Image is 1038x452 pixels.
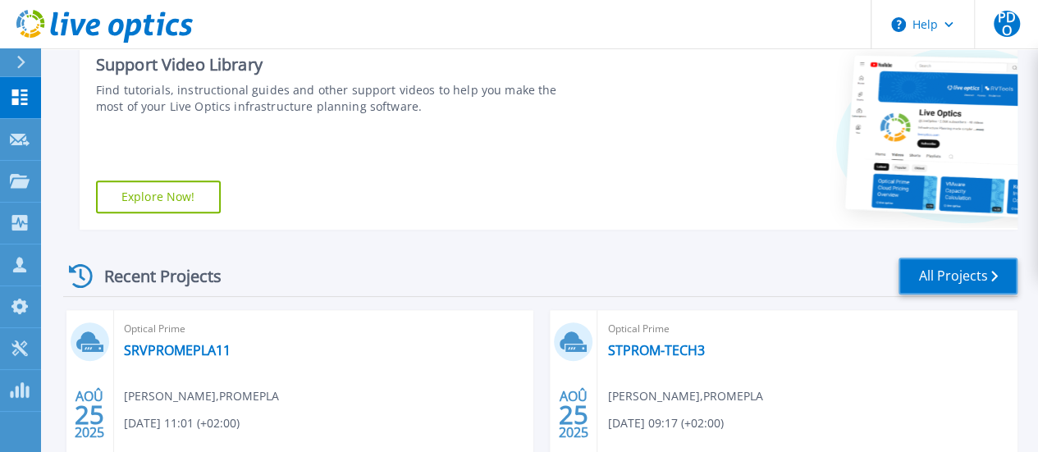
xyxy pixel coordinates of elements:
[96,82,583,115] div: Find tutorials, instructional guides and other support videos to help you make the most of your L...
[607,320,1008,338] span: Optical Prime
[74,385,105,445] div: AOÛ 2025
[63,256,244,296] div: Recent Projects
[559,408,588,422] span: 25
[607,387,762,405] span: [PERSON_NAME] , PROMEPLA
[124,320,524,338] span: Optical Prime
[96,180,221,213] a: Explore Now!
[558,385,589,445] div: AOÛ 2025
[994,11,1020,37] span: PDO
[96,54,583,75] div: Support Video Library
[124,387,279,405] span: [PERSON_NAME] , PROMEPLA
[607,342,704,358] a: STPROM-TECH3
[607,414,723,432] span: [DATE] 09:17 (+02:00)
[899,258,1017,294] a: All Projects
[75,408,104,422] span: 25
[124,414,240,432] span: [DATE] 11:01 (+02:00)
[124,342,231,358] a: SRVPROMEPLA11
